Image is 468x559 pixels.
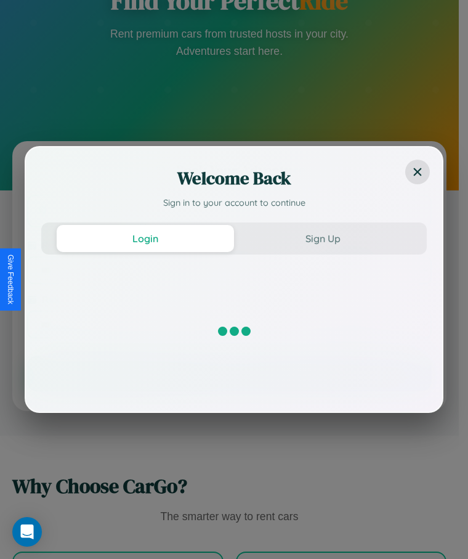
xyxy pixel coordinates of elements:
[6,255,15,304] div: Give Feedback
[234,225,411,252] button: Sign Up
[41,197,427,210] p: Sign in to your account to continue
[41,166,427,190] h2: Welcome Back
[12,517,42,547] div: Open Intercom Messenger
[57,225,234,252] button: Login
